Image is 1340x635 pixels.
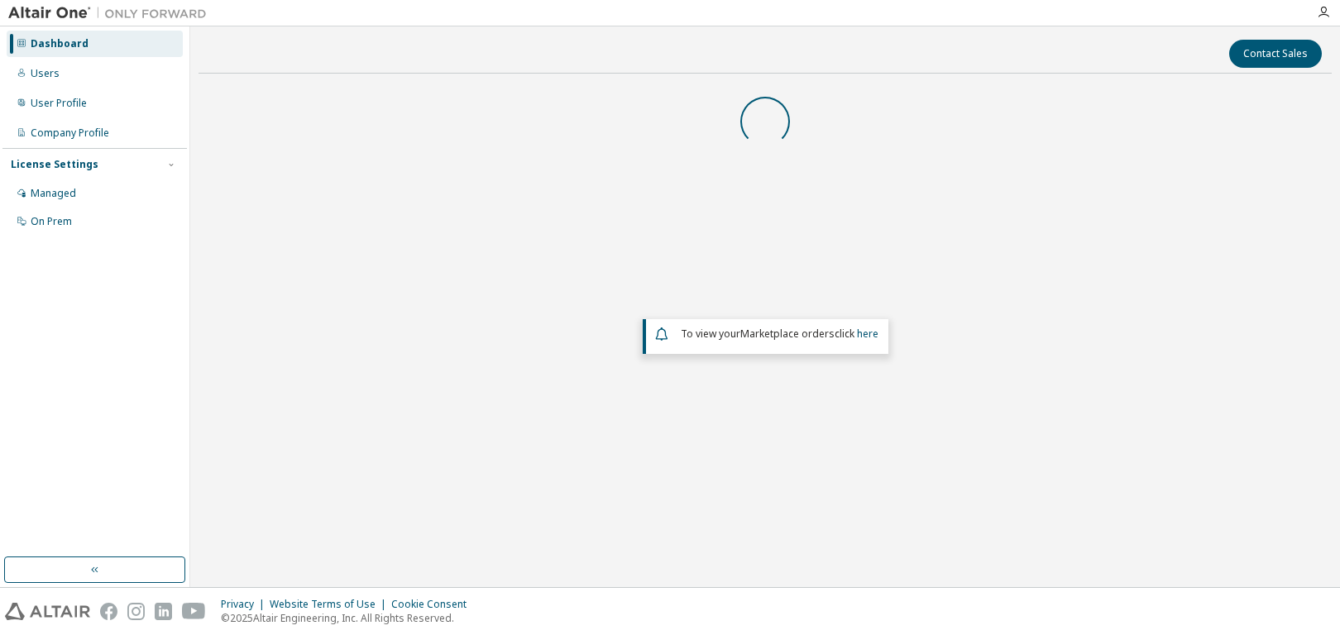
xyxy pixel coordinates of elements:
div: Cookie Consent [391,598,476,611]
img: Altair One [8,5,215,21]
div: Dashboard [31,37,89,50]
p: © 2025 Altair Engineering, Inc. All Rights Reserved. [221,611,476,625]
img: facebook.svg [100,603,117,620]
button: Contact Sales [1229,40,1322,68]
div: Company Profile [31,127,109,140]
img: altair_logo.svg [5,603,90,620]
div: Privacy [221,598,270,611]
a: here [857,327,878,341]
span: To view your click [681,327,878,341]
div: On Prem [31,215,72,228]
div: Managed [31,187,76,200]
div: User Profile [31,97,87,110]
em: Marketplace orders [740,327,835,341]
img: youtube.svg [182,603,206,620]
img: linkedin.svg [155,603,172,620]
div: Users [31,67,60,80]
div: License Settings [11,158,98,171]
img: instagram.svg [127,603,145,620]
div: Website Terms of Use [270,598,391,611]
